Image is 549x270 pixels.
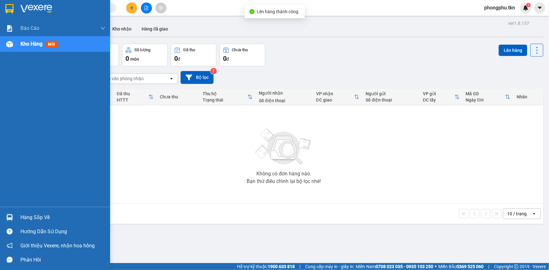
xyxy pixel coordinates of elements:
[366,91,417,96] div: Người gửi
[7,229,13,234] span: question-circle
[183,48,195,52] div: Đã thu
[305,263,354,270] span: Cung cấp máy in - giấy in:
[159,6,163,10] span: aim
[122,44,168,66] button: Số lượng0món
[507,211,527,217] div: 10 / trang
[46,41,57,48] span: mới
[479,4,520,12] span: phongphu.tkn
[517,94,540,99] div: Nhãn
[499,45,527,56] button: Lên hàng
[155,3,166,14] button: aim
[178,57,180,62] span: đ
[316,91,355,96] div: VP nhận
[135,48,151,52] div: Số lượng
[210,68,217,74] sup: 2
[257,9,300,14] span: Lên hàng thành công.
[20,41,42,47] span: Kho hàng
[508,20,529,27] div: ver 1.8.137
[466,91,505,96] div: Mã GD
[526,3,531,7] sup: 1
[169,76,174,81] svg: open
[100,75,144,82] div: Chọn văn phòng nhận
[514,264,518,269] span: copyright
[232,48,248,52] div: Chưa thu
[7,257,13,263] span: message
[256,171,311,176] div: Không có đơn hàng nào.
[537,5,543,11] span: caret-down
[366,97,417,102] div: Số điện thoại
[100,26,105,31] span: down
[247,179,321,184] div: Bạn thử điều chỉnh lại bộ lọc nhé!
[423,91,455,96] div: VP gửi
[160,94,197,99] div: Chưa thu
[259,98,310,103] div: Số điện thoại
[141,3,152,14] button: file-add
[223,55,227,62] span: 0
[20,213,105,222] div: Hàng sắp về
[20,24,39,32] span: Báo cáo
[252,125,315,169] img: svg+xml;base64,PHN2ZyBjbGFzcz0ibGlzdC1wbHVnX19zdmciIHhtbG5zPSJodHRwOi8vd3d3LnczLm9yZy8yMDAwL3N2Zy...
[220,44,265,66] button: Chưa thu0đ
[227,57,229,62] span: đ
[438,263,484,270] span: Miền Bắc
[174,55,178,62] span: 0
[20,242,95,250] span: Giới thiệu Vexere, nhận hoa hồng
[107,21,137,36] button: Kho nhận
[117,91,148,96] div: Đã thu
[144,6,148,10] span: file-add
[466,97,505,102] div: Ngày ĐH
[300,263,300,270] span: |
[171,44,216,66] button: Đã thu0đ
[523,5,529,11] img: icon-new-feature
[534,3,545,14] button: caret-down
[137,21,173,36] button: Hàng đã giao
[376,264,433,269] strong: 0708 023 035 - 0935 103 250
[316,97,355,102] div: ĐC giao
[20,255,105,265] div: Phản hồi
[356,263,433,270] span: Miền Nam
[488,263,489,270] span: |
[313,89,363,105] th: Toggle SortBy
[130,6,134,10] span: plus
[117,97,148,102] div: HTTT
[463,89,513,105] th: Toggle SortBy
[527,3,529,7] span: 1
[20,227,105,236] div: Hướng dẫn sử dụng
[203,97,248,102] div: Trạng thái
[532,211,537,216] svg: open
[6,41,13,47] img: warehouse-icon
[435,265,437,268] span: ⚪️
[423,97,455,102] div: ĐC lấy
[249,9,255,14] span: check-circle
[7,243,13,249] span: notification
[126,55,129,62] span: 0
[420,89,463,105] th: Toggle SortBy
[203,91,248,96] div: Thu hộ
[6,214,13,221] img: warehouse-icon
[126,3,137,14] button: plus
[6,25,13,32] img: solution-icon
[130,57,139,62] span: món
[181,71,214,84] button: Bộ lọc
[5,4,14,14] img: logo-vxr
[237,263,295,270] span: Hỗ trợ kỹ thuật:
[268,264,295,269] strong: 1900 633 818
[199,89,256,105] th: Toggle SortBy
[114,89,157,105] th: Toggle SortBy
[259,91,310,96] div: Người nhận
[457,264,484,269] strong: 0369 525 060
